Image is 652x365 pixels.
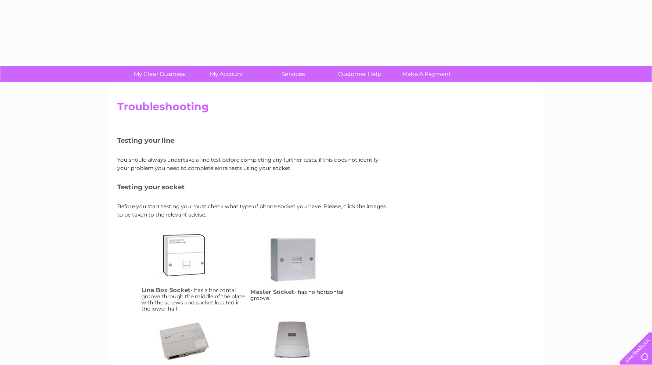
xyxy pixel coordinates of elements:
h4: Master Socket [250,288,294,295]
a: ms [267,234,338,304]
h2: Troubleshooting [117,101,535,117]
p: Before you start testing you must check what type of phone socket you have. Please, click the ima... [117,202,389,219]
td: - has a horizontal groove through the middle of the plate with the screws and socket located in t... [139,228,248,314]
a: Customer Help [324,66,396,82]
a: My Clear Business [123,66,196,82]
td: - has no horizontal groove. [248,228,357,314]
h5: Testing your socket [117,183,389,191]
h4: Line Box Socket [141,286,191,293]
a: lbs [158,230,229,300]
a: Services [257,66,329,82]
a: Make A Payment [390,66,463,82]
p: You should always undertake a line test before completing any further tests, if this does not ide... [117,155,389,172]
a: My Account [190,66,263,82]
h5: Testing your line [117,137,389,144]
